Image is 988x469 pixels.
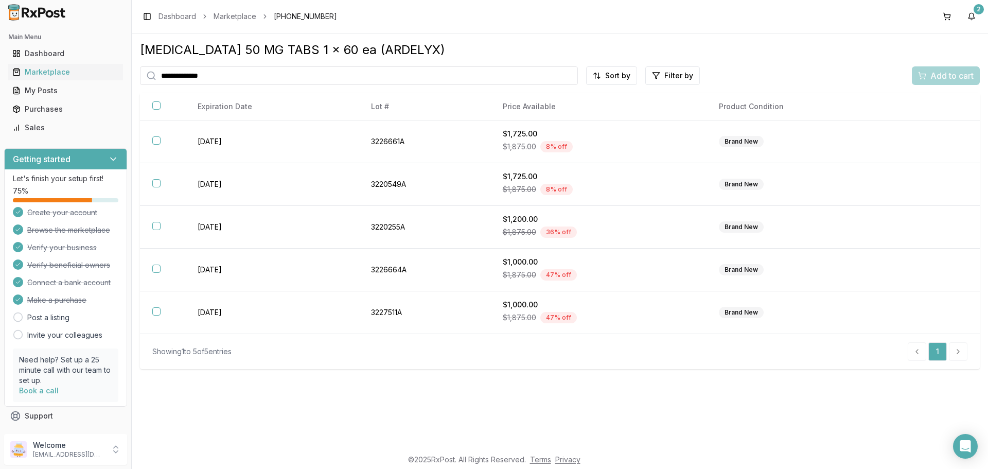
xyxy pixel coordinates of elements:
[8,44,123,63] a: Dashboard
[158,11,337,22] nav: breadcrumb
[503,300,694,310] div: $1,000.00
[359,93,490,120] th: Lot #
[13,173,118,184] p: Let's finish your setup first!
[33,440,104,450] p: Welcome
[185,249,359,291] td: [DATE]
[953,434,978,459] div: Open Intercom Messenger
[540,227,577,238] div: 36 % off
[27,330,102,340] a: Invite your colleagues
[185,206,359,249] td: [DATE]
[359,120,490,163] td: 3226661A
[4,4,70,21] img: RxPost Logo
[27,242,97,253] span: Verify your business
[12,85,119,96] div: My Posts
[13,186,28,196] span: 75 %
[540,312,577,323] div: 47 % off
[530,455,551,464] a: Terms
[540,184,573,195] div: 8 % off
[27,295,86,305] span: Make a purchase
[719,307,764,318] div: Brand New
[719,179,764,190] div: Brand New
[503,184,536,195] span: $1,875.00
[19,355,112,386] p: Need help? Set up a 25 minute call with our team to set up.
[12,104,119,114] div: Purchases
[503,257,694,267] div: $1,000.00
[503,312,536,323] span: $1,875.00
[963,8,980,25] button: 2
[12,123,119,133] div: Sales
[586,66,637,85] button: Sort by
[503,171,694,182] div: $1,725.00
[4,425,127,444] button: Feedback
[359,291,490,334] td: 3227511A
[719,264,764,275] div: Brand New
[25,429,60,440] span: Feedback
[12,48,119,59] div: Dashboard
[540,141,573,152] div: 8 % off
[359,249,490,291] td: 3226664A
[645,66,700,85] button: Filter by
[8,63,123,81] a: Marketplace
[4,407,127,425] button: Support
[152,346,232,357] div: Showing 1 to 5 of 5 entries
[503,214,694,224] div: $1,200.00
[664,71,693,81] span: Filter by
[359,163,490,206] td: 3220549A
[27,225,110,235] span: Browse the marketplace
[4,119,127,136] button: Sales
[27,312,69,323] a: Post a listing
[719,221,764,233] div: Brand New
[33,450,104,459] p: [EMAIL_ADDRESS][DOMAIN_NAME]
[555,455,580,464] a: Privacy
[503,142,536,152] span: $1,875.00
[4,101,127,117] button: Purchases
[928,342,947,361] a: 1
[140,42,980,58] div: [MEDICAL_DATA] 50 MG TABS 1 x 60 ea (ARDELYX)
[4,64,127,80] button: Marketplace
[540,269,577,281] div: 47 % off
[4,82,127,99] button: My Posts
[158,11,196,22] a: Dashboard
[503,270,536,280] span: $1,875.00
[503,129,694,139] div: $1,725.00
[185,291,359,334] td: [DATE]
[27,260,110,270] span: Verify beneficial owners
[8,81,123,100] a: My Posts
[8,33,123,41] h2: Main Menu
[8,118,123,137] a: Sales
[707,93,903,120] th: Product Condition
[974,4,984,14] div: 2
[19,386,59,395] a: Book a call
[185,93,359,120] th: Expiration Date
[27,207,97,218] span: Create your account
[27,277,111,288] span: Connect a bank account
[10,441,27,458] img: User avatar
[4,45,127,62] button: Dashboard
[274,11,337,22] span: [PHONE_NUMBER]
[12,67,119,77] div: Marketplace
[13,153,70,165] h3: Getting started
[908,342,967,361] nav: pagination
[503,227,536,237] span: $1,875.00
[605,71,630,81] span: Sort by
[214,11,256,22] a: Marketplace
[8,100,123,118] a: Purchases
[719,136,764,147] div: Brand New
[185,120,359,163] td: [DATE]
[185,163,359,206] td: [DATE]
[490,93,707,120] th: Price Available
[359,206,490,249] td: 3220255A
